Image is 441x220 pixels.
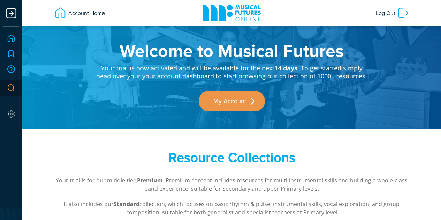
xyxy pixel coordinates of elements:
p: Your trial is now activated and will be available for the next . To get started simply head over ... [96,59,368,81]
p: It also includes our collection, which focuses on basic rhythm & pulse, instrumental skills, voca... [54,200,410,217]
h1: Welcome to Musical Futures [96,42,368,59]
h2: Resource Collections [96,150,368,166]
a: Log Out [372,3,413,23]
a: Home [3,31,19,46]
a: Account Home [51,3,108,23]
p: Your trial is for our middle tier, . Premium content includes resources for multi-instrumental sk... [54,176,410,193]
a: Support Hub [3,61,19,77]
strong: Standard [114,200,139,208]
strong: 14 days [274,64,297,72]
a: Settings [3,106,19,122]
strong: Premium [137,176,163,184]
span: Log Out [376,7,397,19]
a: My Account [199,91,265,111]
span: Account Home [67,7,105,19]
